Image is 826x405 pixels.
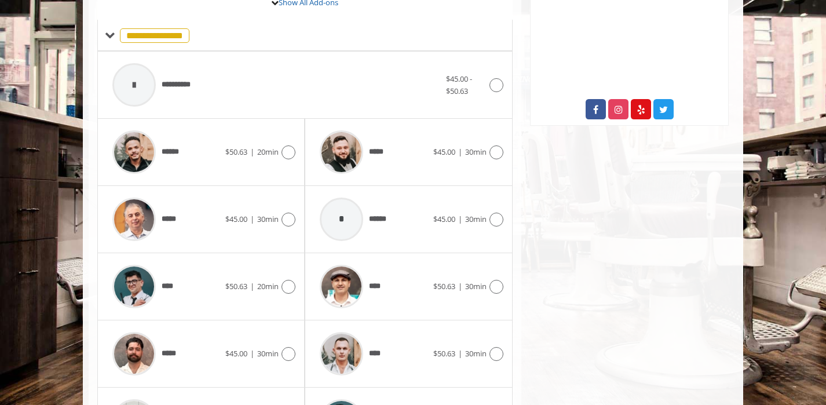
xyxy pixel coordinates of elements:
span: 30min [465,348,487,359]
span: $50.63 [433,348,455,359]
span: | [250,348,254,359]
span: 30min [257,214,279,224]
span: $45.00 - $50.63 [446,74,472,96]
span: $50.63 [433,281,455,291]
span: | [250,281,254,291]
span: | [458,348,462,359]
span: $45.00 [225,214,247,224]
span: 30min [465,281,487,291]
span: $50.63 [225,281,247,291]
span: 30min [465,147,487,157]
span: | [458,214,462,224]
span: 30min [257,348,279,359]
span: | [250,214,254,224]
span: $45.00 [433,214,455,224]
span: $45.00 [433,147,455,157]
span: | [250,147,254,157]
span: $50.63 [225,147,247,157]
span: 30min [465,214,487,224]
span: 20min [257,147,279,157]
span: | [458,281,462,291]
span: $45.00 [225,348,247,359]
span: 20min [257,281,279,291]
span: | [458,147,462,157]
